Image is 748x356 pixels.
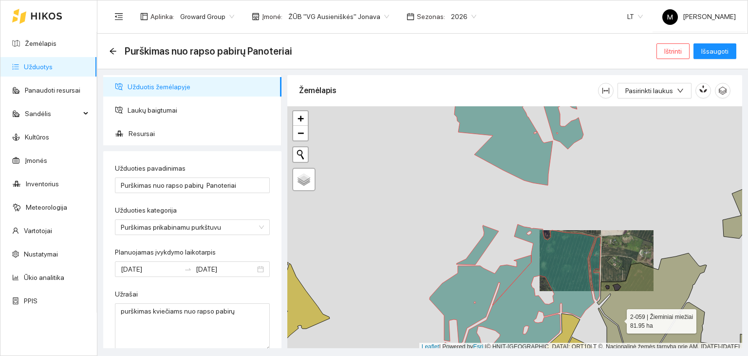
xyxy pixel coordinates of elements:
label: Užduoties pavadinimas [115,163,186,174]
input: Planuojamas įvykdymo laikotarpis [121,264,180,275]
button: column-width [598,83,614,99]
span: Resursai [129,124,274,143]
label: Užduoties kategorija [115,205,177,216]
span: 2026 [451,9,476,24]
span: Purškimas nuo rapso pabirų Panoteriai [125,43,292,59]
button: menu-fold [109,7,129,26]
div: | Powered by © HNIT-[GEOGRAPHIC_DATA]; ORT10LT ©, Nacionalinė žemės tarnyba prie AM, [DATE]-[DATE] [419,343,742,351]
span: M [667,9,673,25]
input: Užduoties pavadinimas [115,178,270,193]
span: menu-fold [114,12,123,21]
span: + [298,112,304,124]
span: swap-right [184,265,192,273]
span: Sezonas : [417,11,445,22]
span: Ištrinti [664,46,682,57]
span: Purškimas prikabinamu purkštuvu [121,220,264,235]
span: to [184,265,192,273]
button: Initiate a new search [293,147,308,162]
span: down [677,87,684,95]
a: PPIS [24,297,37,305]
input: Pabaigos data [196,264,255,275]
a: Vartotojai [24,227,52,235]
a: Ūkio analitika [24,274,64,281]
a: Užduotys [24,63,53,71]
button: Išsaugoti [693,43,736,59]
a: Inventorius [26,180,59,188]
a: Kultūros [25,133,49,141]
span: Pasirinkti laukus [625,85,673,96]
span: Aplinka : [150,11,174,22]
a: Zoom in [293,111,308,126]
span: | [485,343,486,350]
a: Panaudoti resursai [25,86,80,94]
span: calendar [407,13,414,20]
span: Išsaugoti [701,46,729,57]
span: Sandėlis [25,104,80,123]
textarea: Užrašai [115,303,270,351]
button: Pasirinkti laukusdown [617,83,692,99]
span: column-width [598,87,613,95]
a: Įmonės [25,157,47,164]
span: Užduotis žemėlapyje [128,77,274,97]
a: Nustatymai [24,250,58,258]
span: [PERSON_NAME] [662,13,736,20]
div: Žemėlapis [299,77,598,104]
span: shop [252,13,260,20]
div: Atgal [109,47,117,56]
label: Užrašai [115,289,138,299]
span: Laukų baigtumai [128,100,274,120]
button: Ištrinti [656,43,690,59]
span: Įmonė : [262,11,282,22]
span: layout [140,13,148,20]
a: Meteorologija [26,203,67,211]
a: Žemėlapis [25,40,56,47]
a: Zoom out [293,126,308,140]
a: Leaflet [422,343,439,350]
a: Layers [293,169,315,190]
a: Esri [473,343,484,350]
span: ŽŪB "VG Ausieniškės" Jonava [288,9,389,24]
span: − [298,127,304,139]
span: arrow-left [109,47,117,55]
span: LT [627,9,643,24]
span: Groward Group [180,9,234,24]
label: Planuojamas įvykdymo laikotarpis [115,247,216,257]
